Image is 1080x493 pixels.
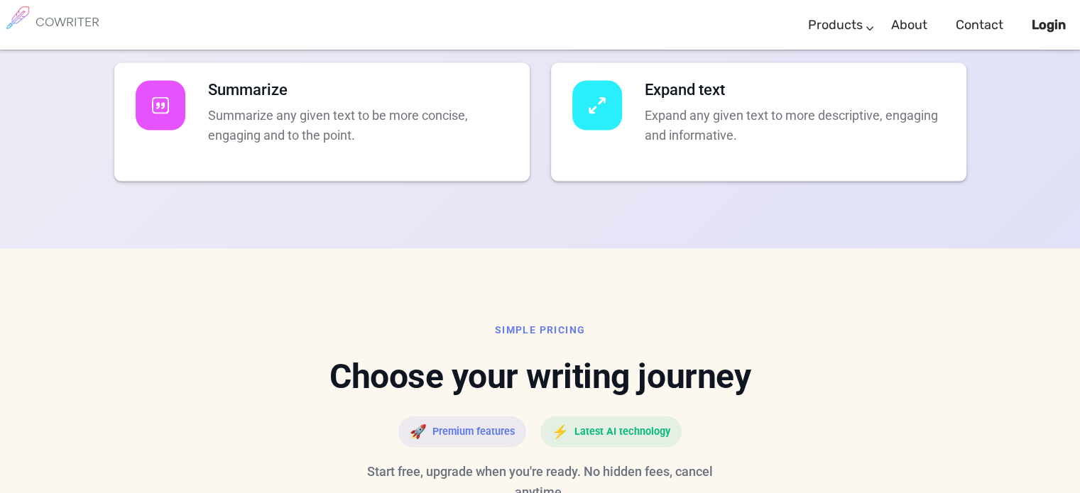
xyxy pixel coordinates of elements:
img: icon [152,97,169,114]
b: Login [1032,17,1066,33]
span: Latest AI technology [574,422,670,443]
h4: Summarize [208,81,508,99]
h2: Choose your writing journey [72,355,1009,399]
h4: Expand text [645,81,945,99]
span: Premium features [432,422,515,443]
a: Products [808,4,863,46]
p: Expand any given text to more descriptive, engaging and informative. [645,106,945,145]
p: Summarize any given text to be more concise, engaging and to the point. [208,106,508,145]
a: Contact [956,4,1003,46]
span: 🚀 [410,422,427,443]
span: ⚡ [552,422,569,443]
div: SIMPLE PRICING [72,320,1009,340]
a: Login [1032,4,1066,46]
h6: COWRITER [36,16,99,28]
img: icon [589,97,606,114]
a: About [891,4,927,46]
